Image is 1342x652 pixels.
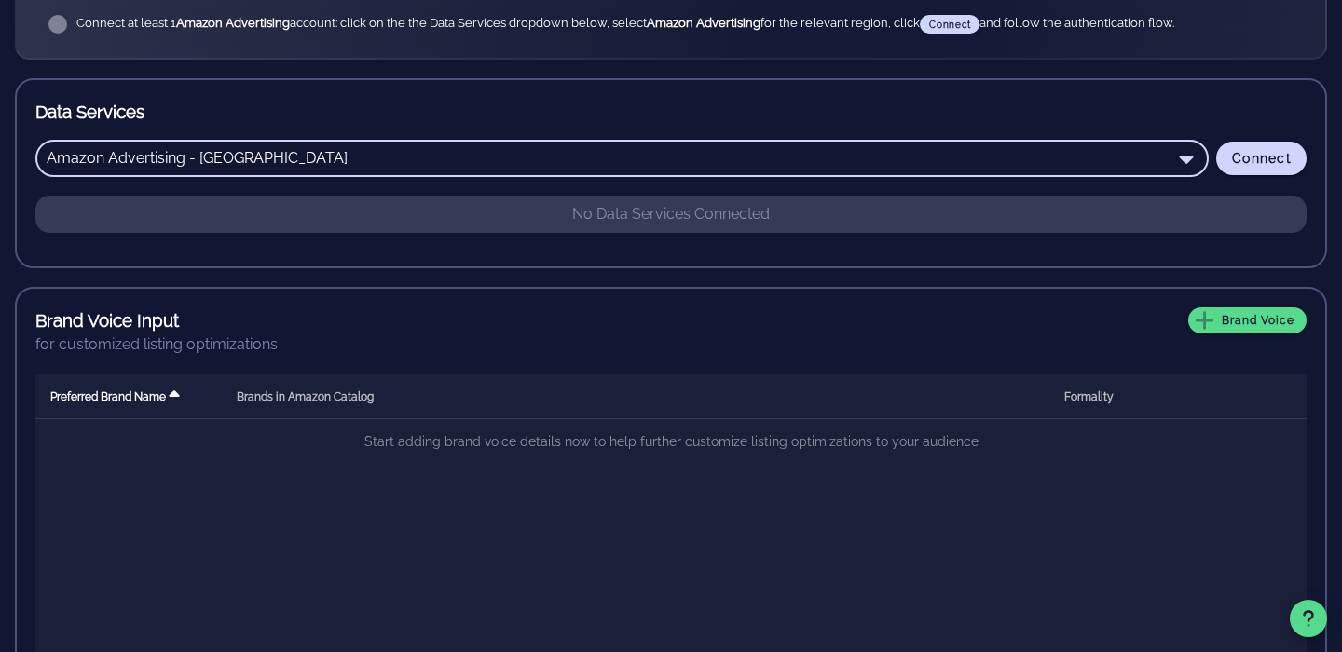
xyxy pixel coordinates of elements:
[47,143,1171,173] input: Search Data Service
[35,419,1307,464] td: Start adding brand voice details now to help further customize listing optimizations to your audi...
[647,16,760,30] strong: Amazon Advertising
[35,196,1307,233] p: No Data Services Connected
[1290,600,1327,637] button: Support
[35,333,1307,356] div: for customized listing optimizations
[35,374,222,419] th: Preferred Brand Name: Sorted ascending. Activate to sort descending.
[1231,151,1292,166] span: Connect
[237,390,374,403] span: Brands in Amazon Catalog
[1216,142,1307,175] button: Connect
[35,307,179,333] h3: Brand Voice Input
[1064,390,1114,403] span: Formality
[76,15,1295,34] div: Connect at least 1 account: click on the the Data Services dropdown below, select for the relevan...
[1188,307,1307,333] button: Brand Voice
[1049,374,1129,419] th: Formality
[50,390,166,403] span: Preferred Brand Name
[222,374,1049,419] th: Brands in Amazon Catalog
[35,99,1307,125] h3: Data Services
[1200,312,1295,329] span: Brand Voice
[176,16,290,30] strong: Amazon Advertising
